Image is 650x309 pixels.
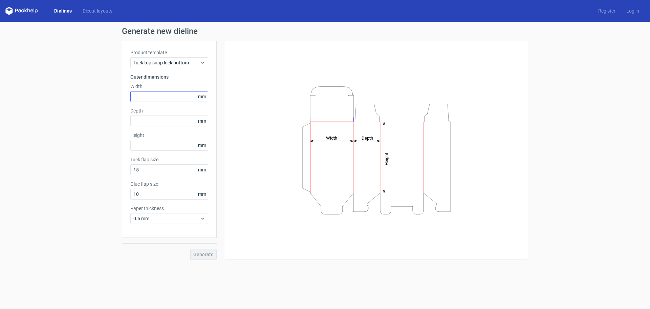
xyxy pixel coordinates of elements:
[326,135,337,140] tspan: Width
[133,215,200,222] span: 0.5 mm
[130,132,208,139] label: Height
[196,189,208,199] span: mm
[130,74,208,80] h3: Outer dimensions
[196,140,208,150] span: mm
[362,135,373,140] tspan: Depth
[593,7,621,14] a: Register
[130,49,208,56] label: Product template
[621,7,645,14] a: Log in
[196,91,208,102] span: mm
[77,7,118,14] a: Diecut layouts
[130,205,208,212] label: Paper thickness
[384,152,389,165] tspan: Height
[49,7,77,14] a: Dielines
[196,165,208,175] span: mm
[130,83,208,90] label: Width
[130,156,208,163] label: Tuck flap size
[130,181,208,187] label: Glue flap size
[122,27,528,35] h1: Generate new dieline
[196,116,208,126] span: mm
[130,107,208,114] label: Depth
[133,59,200,66] span: Tuck top snap lock bottom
